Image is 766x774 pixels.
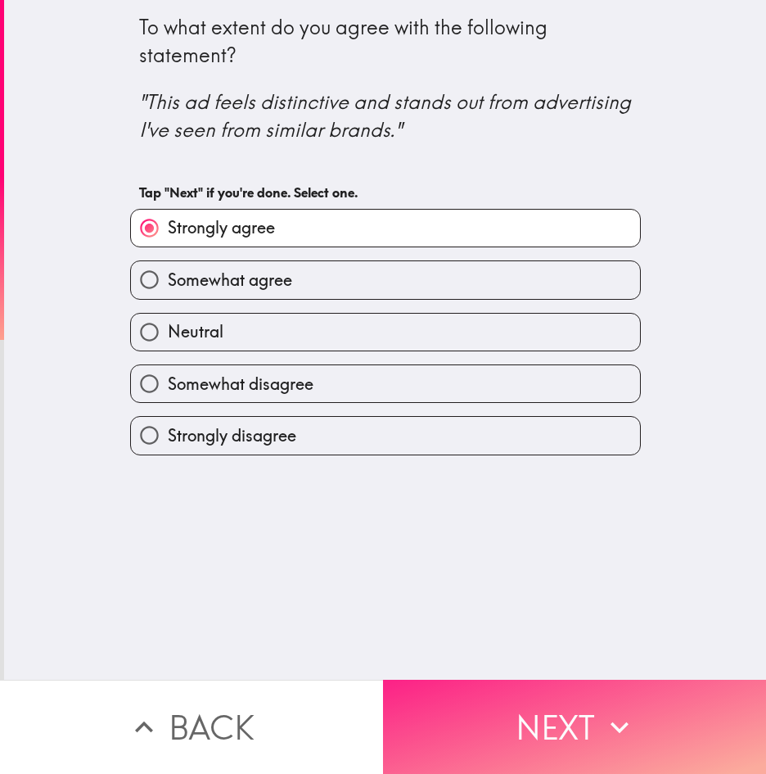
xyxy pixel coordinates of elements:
[131,314,640,351] button: Neutral
[131,417,640,454] button: Strongly disagree
[383,680,766,774] button: Next
[139,183,632,201] h6: Tap "Next" if you're done. Select one.
[139,14,632,143] div: To what extent do you agree with the following statement?
[168,373,313,396] span: Somewhat disagree
[131,210,640,247] button: Strongly agree
[168,269,292,292] span: Somewhat agree
[139,89,636,142] i: "This ad feels distinctive and stands out from advertising I've seen from similar brands."
[131,261,640,298] button: Somewhat agree
[168,424,296,447] span: Strongly disagree
[168,216,275,239] span: Strongly agree
[131,365,640,402] button: Somewhat disagree
[168,320,223,343] span: Neutral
